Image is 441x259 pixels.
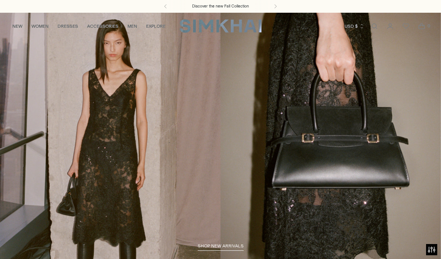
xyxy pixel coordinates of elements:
button: USD $ [345,18,364,34]
a: Open search modal [367,19,382,34]
a: EXPLORE [146,18,166,34]
a: ACCESSORIES [87,18,118,34]
a: Open cart modal [414,19,429,34]
a: SIMKHAI [179,19,262,33]
a: DRESSES [58,18,78,34]
a: MEN [127,18,137,34]
span: 0 [425,22,432,29]
a: shop new arrivals [198,243,244,251]
a: Wishlist [398,19,413,34]
span: shop new arrivals [198,243,244,249]
a: Discover the new Fall Collection [192,3,249,9]
a: NEW [12,18,22,34]
a: Go to the account page [383,19,398,34]
a: WOMEN [31,18,49,34]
